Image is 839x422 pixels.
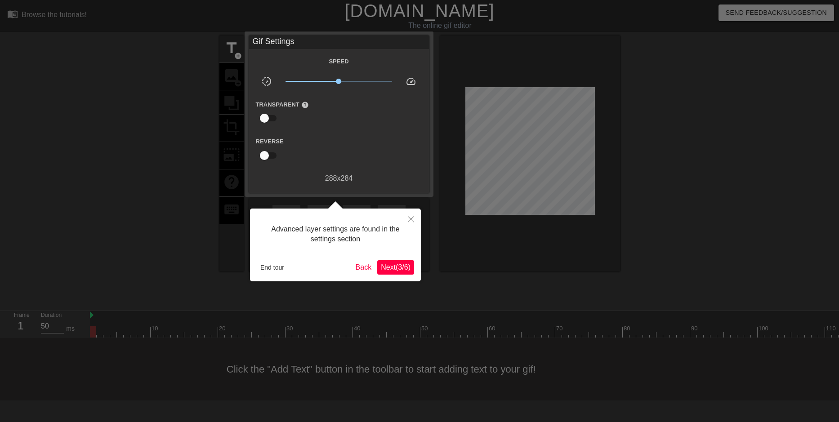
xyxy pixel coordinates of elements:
div: Advanced layer settings are found in the settings section [257,215,414,253]
span: Next ( 3 / 6 ) [381,263,411,271]
button: Back [352,260,375,275]
button: Next [377,260,414,275]
button: End tour [257,261,288,274]
button: Close [401,209,421,229]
